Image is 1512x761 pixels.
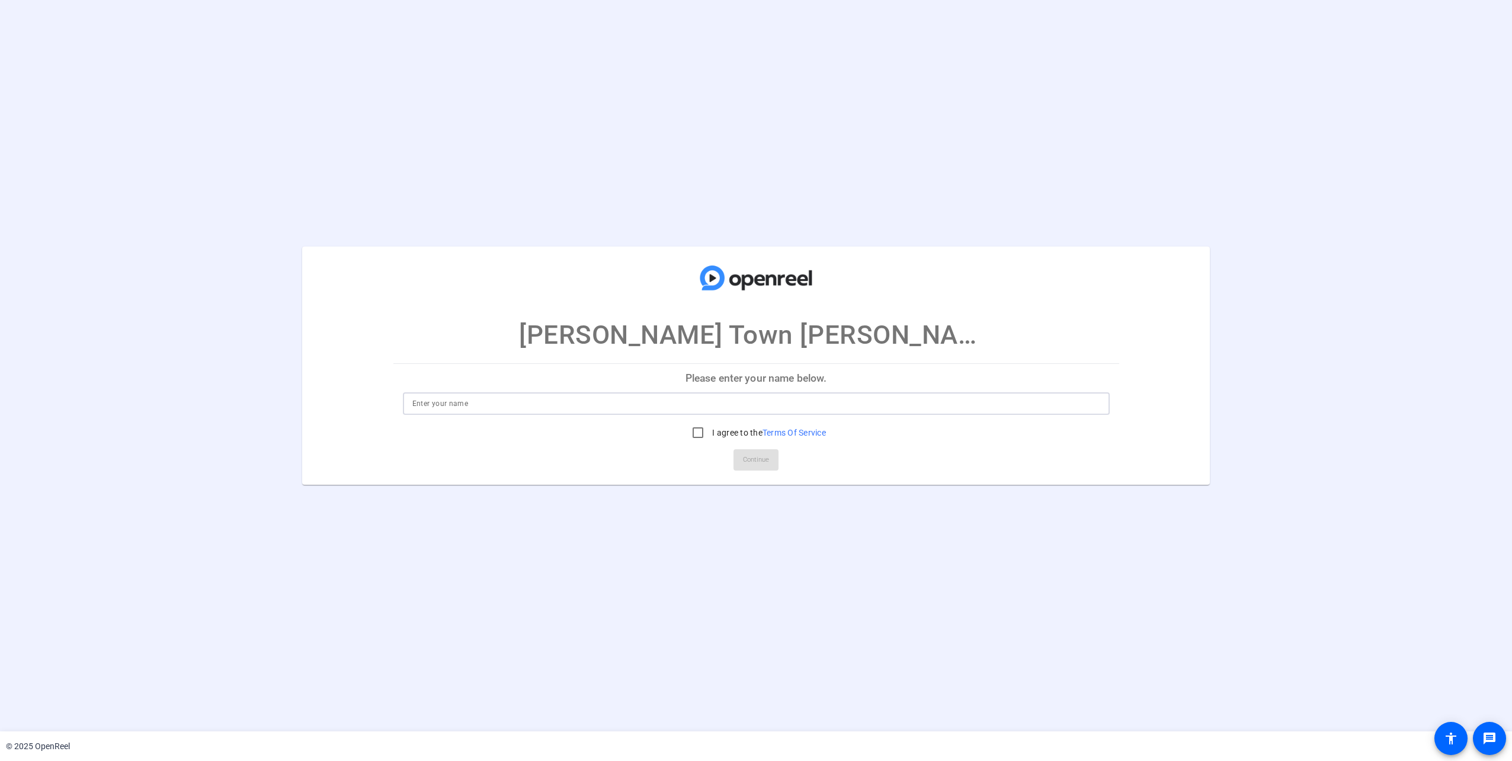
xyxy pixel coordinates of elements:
[1482,731,1497,746] mat-icon: message
[1444,731,1458,746] mat-icon: accessibility
[519,315,993,354] p: [PERSON_NAME] Town [PERSON_NAME] - Newbies
[412,397,1100,411] input: Enter your name
[393,364,1119,392] p: Please enter your name below.
[6,740,70,753] div: © 2025 OpenReel
[697,258,815,298] img: company-logo
[710,427,826,439] label: I agree to the
[763,428,826,437] a: Terms Of Service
